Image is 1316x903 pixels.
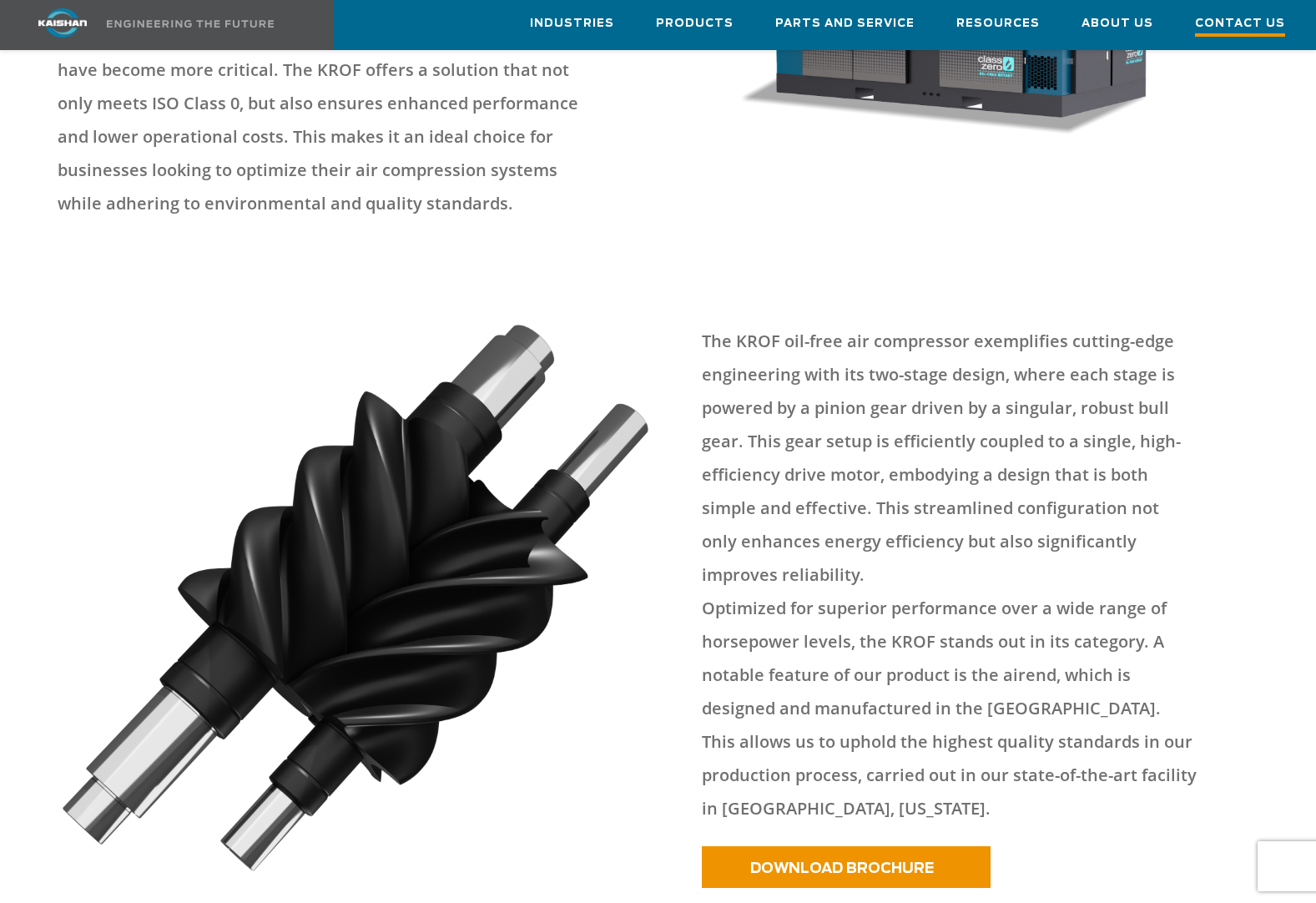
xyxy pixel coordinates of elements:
img: Engineering the future [107,20,274,28]
a: Resources [956,1,1040,46]
a: Parts and Service [775,1,915,46]
span: Industries [530,14,614,33]
span: Resources [956,14,1040,33]
span: DOWNLOAD BROCHURE [750,861,934,875]
span: Parts and Service [775,14,915,33]
span: Contact Us [1195,14,1285,37]
a: Industries [530,1,614,46]
img: Oil Free Screws [63,325,648,871]
span: Products [656,14,734,33]
a: Contact Us [1195,1,1285,49]
a: About Us [1082,1,1153,46]
span: About Us [1082,14,1153,33]
a: DOWNLOAD BROCHURE [702,846,991,888]
a: Products [656,1,734,46]
p: The KROF oil-free air compressor exemplifies cutting-edge engineering with its two-stage design, ... [702,325,1197,825]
